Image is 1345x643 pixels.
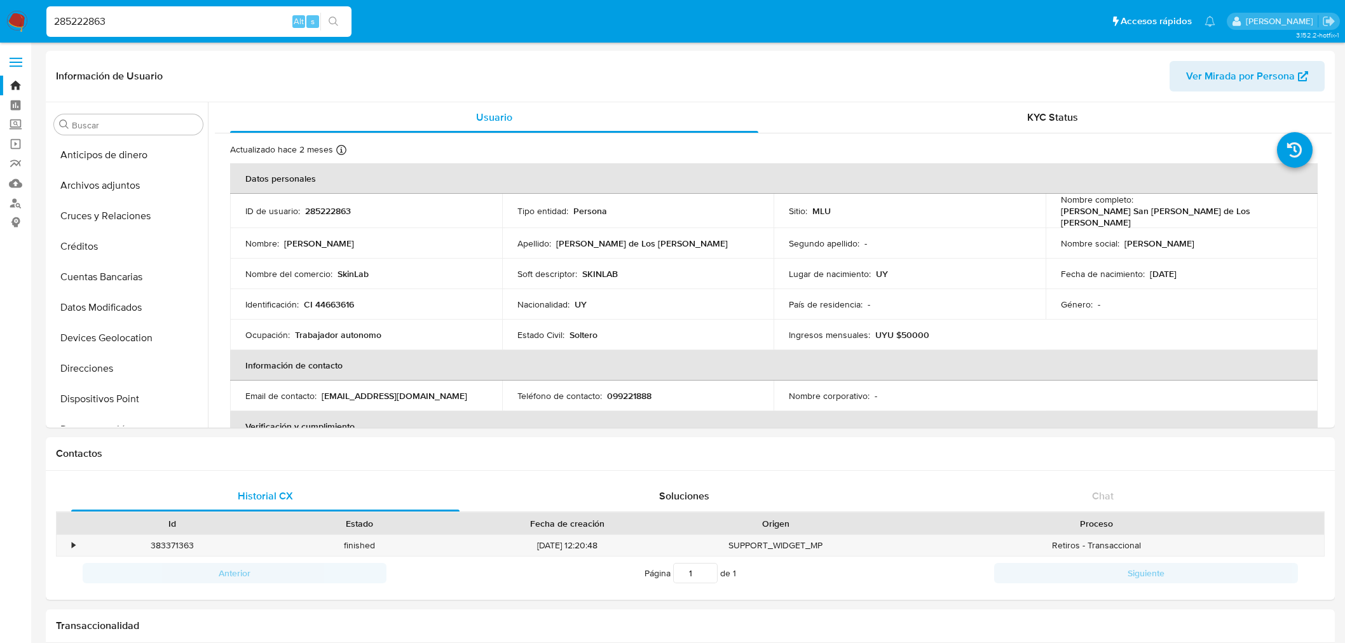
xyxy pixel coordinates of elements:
[517,268,577,280] p: Soft descriptor :
[517,238,551,249] p: Apellido :
[72,119,198,131] input: Buscar
[72,539,75,552] div: •
[1027,110,1078,125] span: KYC Status
[320,13,346,30] button: search-icon
[56,619,1325,632] h1: Transaccionalidad
[1092,489,1114,503] span: Chat
[789,299,863,310] p: País de residencia :
[1186,61,1295,91] span: Ver Mirada por Persona
[49,262,208,292] button: Cuentas Bancarias
[230,144,333,156] p: Actualizado hace 2 meses
[570,329,597,341] p: Soltero
[275,517,444,530] div: Estado
[311,15,315,27] span: s
[49,353,208,384] button: Direcciones
[1061,299,1093,310] p: Género :
[79,535,266,556] div: 383371363
[789,329,870,341] p: Ingresos mensuales :
[517,299,570,310] p: Nacionalidad :
[49,384,208,414] button: Dispositivos Point
[88,517,257,530] div: Id
[46,13,352,30] input: Buscar usuario o caso...
[994,563,1298,583] button: Siguiente
[1061,238,1119,249] p: Nombre social :
[49,170,208,201] button: Archivos adjuntos
[575,299,587,310] p: UY
[305,205,351,217] p: 285222863
[682,535,869,556] div: SUPPORT_WIDGET_MP
[789,390,870,402] p: Nombre corporativo :
[49,201,208,231] button: Cruces y Relaciones
[453,535,682,556] div: [DATE] 12:20:48
[1061,194,1133,205] p: Nombre completo :
[245,390,317,402] p: Email de contacto :
[238,489,293,503] span: Historial CX
[733,567,736,579] span: 1
[1098,299,1100,310] p: -
[266,535,453,556] div: finished
[812,205,831,217] p: MLU
[868,299,870,310] p: -
[245,299,299,310] p: Identificación :
[645,563,736,583] span: Página de
[691,517,860,530] div: Origen
[1246,15,1318,27] p: gregorio.negri@mercadolibre.com
[245,329,290,341] p: Ocupación :
[476,110,512,125] span: Usuario
[573,205,607,217] p: Persona
[295,329,381,341] p: Trabajador autonomo
[56,70,163,83] h1: Información de Usuario
[869,535,1324,556] div: Retiros - Transaccional
[1124,238,1194,249] p: [PERSON_NAME]
[607,390,652,402] p: 099221888
[1061,268,1145,280] p: Fecha de nacimiento :
[49,323,208,353] button: Devices Geolocation
[1150,268,1177,280] p: [DATE]
[1205,16,1215,27] a: Notificaciones
[864,238,867,249] p: -
[517,205,568,217] p: Tipo entidad :
[556,238,728,249] p: [PERSON_NAME] de Los [PERSON_NAME]
[659,489,709,503] span: Soluciones
[49,231,208,262] button: Créditos
[878,517,1315,530] div: Proceso
[461,517,673,530] div: Fecha de creación
[875,329,929,341] p: UYU $50000
[284,238,354,249] p: [PERSON_NAME]
[294,15,304,27] span: Alt
[56,447,1325,460] h1: Contactos
[875,390,877,402] p: -
[789,238,859,249] p: Segundo apellido :
[789,205,807,217] p: Sitio :
[230,411,1318,442] th: Verificación y cumplimiento
[230,350,1318,381] th: Información de contacto
[582,268,618,280] p: SKINLAB
[83,563,386,583] button: Anterior
[49,140,208,170] button: Anticipos de dinero
[245,268,332,280] p: Nombre del comercio :
[59,119,69,130] button: Buscar
[322,390,467,402] p: [EMAIL_ADDRESS][DOMAIN_NAME]
[1322,15,1335,28] a: Salir
[245,238,279,249] p: Nombre :
[49,414,208,445] button: Documentación
[245,205,300,217] p: ID de usuario :
[517,329,564,341] p: Estado Civil :
[304,299,354,310] p: CI 44663616
[230,163,1318,194] th: Datos personales
[517,390,602,402] p: Teléfono de contacto :
[789,268,871,280] p: Lugar de nacimiento :
[1121,15,1192,28] span: Accesos rápidos
[876,268,888,280] p: UY
[338,268,369,280] p: SkinLab
[1061,205,1297,228] p: [PERSON_NAME] San [PERSON_NAME] de Los [PERSON_NAME]
[1170,61,1325,91] button: Ver Mirada por Persona
[49,292,208,323] button: Datos Modificados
